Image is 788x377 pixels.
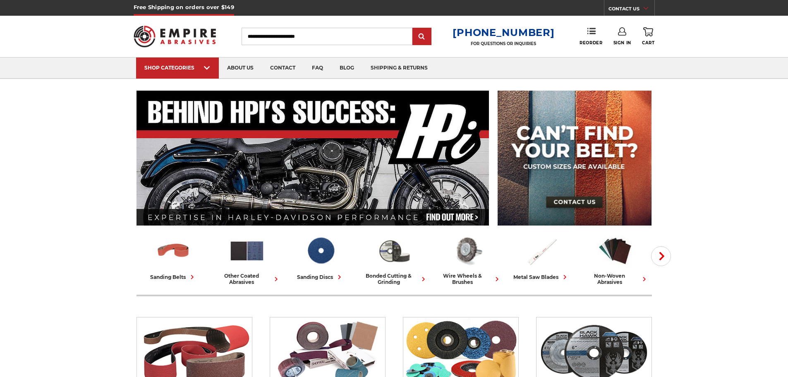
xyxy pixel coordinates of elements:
a: metal saw blades [508,233,575,281]
img: Bonded Cutting & Grinding [376,233,412,269]
a: non-woven abrasives [582,233,649,285]
img: Non-woven Abrasives [597,233,633,269]
div: other coated abrasives [213,273,280,285]
img: Banner for an interview featuring Horsepower Inc who makes Harley performance upgrades featured o... [137,91,489,226]
p: FOR QUESTIONS OR INQUIRIES [453,41,554,46]
a: faq [304,58,331,79]
a: contact [262,58,304,79]
a: about us [219,58,262,79]
a: Cart [642,27,654,46]
div: SHOP CATEGORIES [144,65,211,71]
a: shipping & returns [362,58,436,79]
span: Sign In [613,40,631,46]
img: Other Coated Abrasives [229,233,265,269]
a: CONTACT US [608,4,654,16]
input: Submit [414,29,430,45]
div: wire wheels & brushes [434,273,501,285]
a: [PHONE_NUMBER] [453,26,554,38]
a: Reorder [580,27,602,45]
button: Next [651,246,671,266]
img: Metal Saw Blades [523,233,560,269]
img: Sanding Discs [302,233,339,269]
img: Sanding Belts [155,233,192,269]
img: Empire Abrasives [134,20,216,53]
a: sanding belts [140,233,207,281]
a: other coated abrasives [213,233,280,285]
div: sanding discs [297,273,344,281]
a: wire wheels & brushes [434,233,501,285]
span: Cart [642,40,654,46]
a: sanding discs [287,233,354,281]
div: non-woven abrasives [582,273,649,285]
div: metal saw blades [513,273,569,281]
div: sanding belts [150,273,196,281]
div: bonded cutting & grinding [361,273,428,285]
a: blog [331,58,362,79]
img: promo banner for custom belts. [498,91,651,226]
a: bonded cutting & grinding [361,233,428,285]
img: Wire Wheels & Brushes [450,233,486,269]
span: Reorder [580,40,602,46]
